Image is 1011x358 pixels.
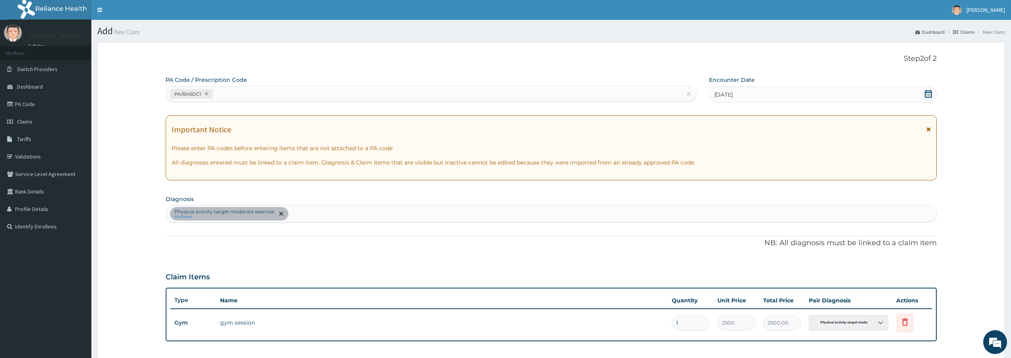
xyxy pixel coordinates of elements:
[166,76,247,84] label: PA Code / Prescription Code
[28,32,80,39] p: [PERSON_NAME]
[172,125,231,134] h1: Important Notice
[172,89,202,99] div: PA/8A6DC1
[17,66,58,73] span: Switch Providers
[953,29,974,35] a: Claims
[713,292,759,308] th: Unit Price
[216,292,668,308] th: Name
[714,91,733,99] span: [DATE]
[170,315,216,330] td: Gym
[130,4,149,23] div: Minimize live chat window
[17,135,31,143] span: Tariffs
[166,54,937,63] p: Step 2 of 2
[172,159,931,166] p: All diagnoses entered must be linked to a claim item. Diagnosis & Claim Items that are visible bu...
[46,100,110,180] span: We're online!
[709,76,755,84] label: Encounter Date
[216,315,668,331] td: gym session
[17,118,33,125] span: Claims
[15,40,32,60] img: d_794563401_company_1708531726252_794563401
[97,26,1005,36] h1: Add
[170,293,216,308] th: Type
[172,144,931,152] p: Please enter PA codes before entering items that are not attached to a PA code
[967,6,1005,14] span: [PERSON_NAME]
[4,24,22,42] img: User Image
[759,292,805,308] th: Total Price
[975,29,1005,35] li: New Claim
[892,292,932,308] th: Actions
[952,5,962,15] img: User Image
[915,29,945,35] a: Dashboard
[4,217,151,245] textarea: Type your message and hit 'Enter'
[28,43,47,49] a: Online
[668,292,713,308] th: Quantity
[113,29,139,35] small: New Claim
[166,273,210,282] h3: Claim Items
[41,45,133,55] div: Chat with us now
[17,83,43,90] span: Dashboard
[805,292,892,308] th: Pair Diagnosis
[166,195,194,203] label: Diagnosis
[166,238,937,248] p: NB: All diagnosis must be linked to a claim item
